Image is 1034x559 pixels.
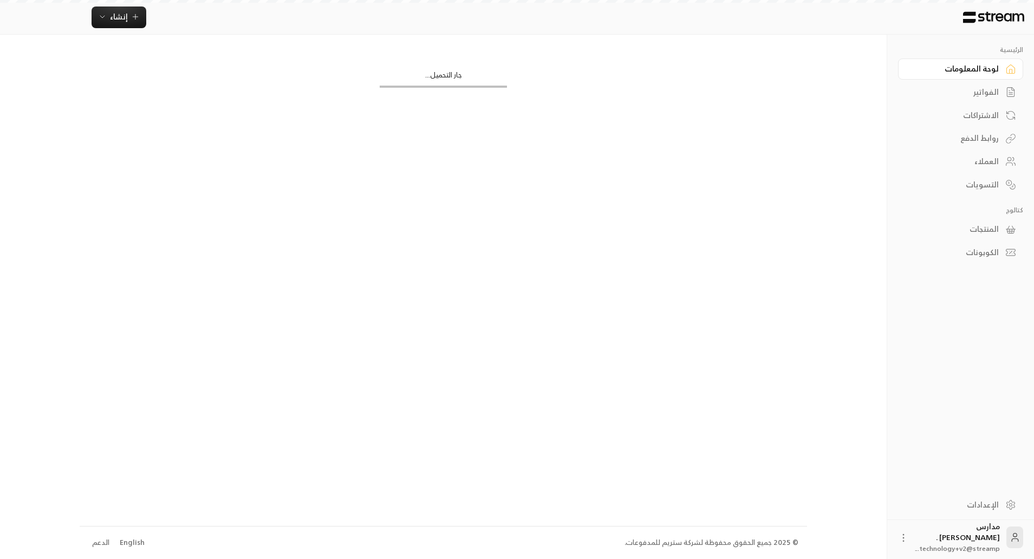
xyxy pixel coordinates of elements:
div: مدارس [PERSON_NAME] . [915,521,1000,554]
img: Logo [962,11,1025,23]
span: إنشاء [110,10,128,23]
a: الكوبونات [898,242,1023,263]
a: التسويات [898,174,1023,195]
a: روابط الدفع [898,128,1023,149]
div: المنتجات [912,224,999,235]
div: الاشتراكات [912,110,999,121]
div: English [120,537,145,548]
a: لوحة المعلومات [898,58,1023,80]
div: الإعدادات [912,499,999,510]
div: جار التحميل... [380,70,507,86]
div: الكوبونات [912,247,999,258]
span: technology+v2@streamp... [915,543,1000,554]
p: الرئيسية [898,45,1023,54]
a: الفواتير [898,82,1023,103]
div: لوحة المعلومات [912,63,999,74]
a: المنتجات [898,219,1023,240]
a: الدعم [88,533,113,552]
p: كتالوج [898,206,1023,214]
button: إنشاء [92,6,146,28]
a: العملاء [898,151,1023,172]
div: الفواتير [912,87,999,97]
div: © 2025 جميع الحقوق محفوظة لشركة ستريم للمدفوعات. [625,537,798,548]
a: الاشتراكات [898,105,1023,126]
div: التسويات [912,179,999,190]
a: الإعدادات [898,494,1023,515]
div: روابط الدفع [912,133,999,144]
div: العملاء [912,156,999,167]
